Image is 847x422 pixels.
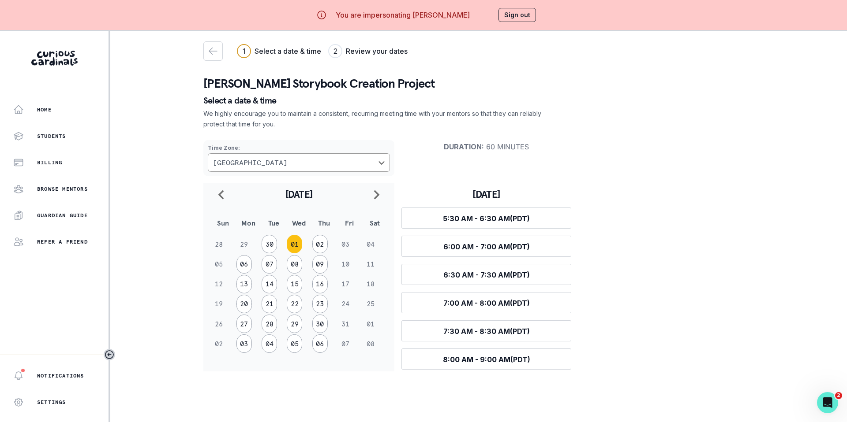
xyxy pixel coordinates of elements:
button: 20 [236,295,252,313]
button: 01 [287,235,302,253]
h3: Select a date & time [255,46,321,56]
img: Curious Cardinals Logo [31,51,78,66]
button: 02 [312,235,328,253]
button: 27 [236,315,252,333]
button: 15 [287,275,302,293]
p: Guardian Guide [37,212,88,219]
th: Thu [311,211,337,234]
p: 60 minutes [401,142,571,151]
button: 29 [287,315,302,333]
button: 06 [312,334,328,353]
h2: [DATE] [232,188,366,200]
button: 21 [262,295,277,313]
button: 23 [312,295,328,313]
th: Sun [210,211,236,234]
strong: Time Zone : [208,144,240,151]
div: 1 [243,46,246,56]
button: Sign out [498,8,536,22]
p: [PERSON_NAME] Storybook Creation Project [203,75,754,93]
span: 7:00 AM - 8:00 AM (PDT) [443,299,530,307]
span: 8:00 AM - 9:00 AM (PDT) [443,355,530,364]
button: 7:00 AM - 8:00 AM(PDT) [401,292,571,313]
button: 08 [287,255,302,274]
p: Students [37,133,66,140]
button: 07 [262,255,277,274]
button: 22 [287,295,302,313]
button: 8:00 AM - 9:00 AM(PDT) [401,348,571,370]
button: 28 [262,315,277,333]
span: 6:30 AM - 7:30 AM (PDT) [443,270,530,279]
p: Notifications [37,372,84,379]
button: 05 [287,334,302,353]
button: 06 [236,255,252,274]
button: 13 [236,275,252,293]
button: 16 [312,275,328,293]
th: Sat [362,211,387,234]
span: 5:30 AM - 6:30 AM (PDT) [443,214,530,223]
span: 6:00 AM - 7:00 AM (PDT) [443,242,530,251]
button: 30 [312,315,328,333]
p: Settings [37,399,66,406]
h3: [DATE] [401,188,571,200]
span: 2 [835,392,842,399]
p: Billing [37,159,62,166]
button: 7:30 AM - 8:30 AM(PDT) [401,320,571,341]
p: Home [37,106,52,113]
button: 04 [262,334,277,353]
p: Refer a friend [37,238,88,245]
button: 5:30 AM - 6:30 AM(PDT) [401,207,571,229]
p: Select a date & time [203,96,754,105]
th: Wed [286,211,311,234]
button: Choose a timezone [208,153,390,172]
button: 30 [262,235,277,253]
iframe: Intercom live chat [817,392,838,413]
span: 7:30 AM - 8:30 AM (PDT) [443,327,530,336]
div: Progress [237,44,408,58]
button: 09 [312,255,328,274]
strong: Duration : [444,142,484,151]
button: 6:30 AM - 7:30 AM(PDT) [401,264,571,285]
div: 2 [334,46,337,56]
button: 03 [236,334,252,353]
p: Browse Mentors [37,185,88,192]
th: Mon [236,211,261,234]
th: Fri [337,211,362,234]
button: 6:00 AM - 7:00 AM(PDT) [401,236,571,257]
p: You are impersonating [PERSON_NAME] [336,10,470,20]
button: Toggle sidebar [104,349,115,360]
button: 14 [262,275,277,293]
h3: Review your dates [346,46,408,56]
button: navigate to previous month [210,183,232,205]
th: Tue [261,211,286,234]
p: We highly encourage you to maintain a consistent, recurring meeting time with your mentors so tha... [203,108,542,130]
button: navigate to next month [366,183,387,205]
